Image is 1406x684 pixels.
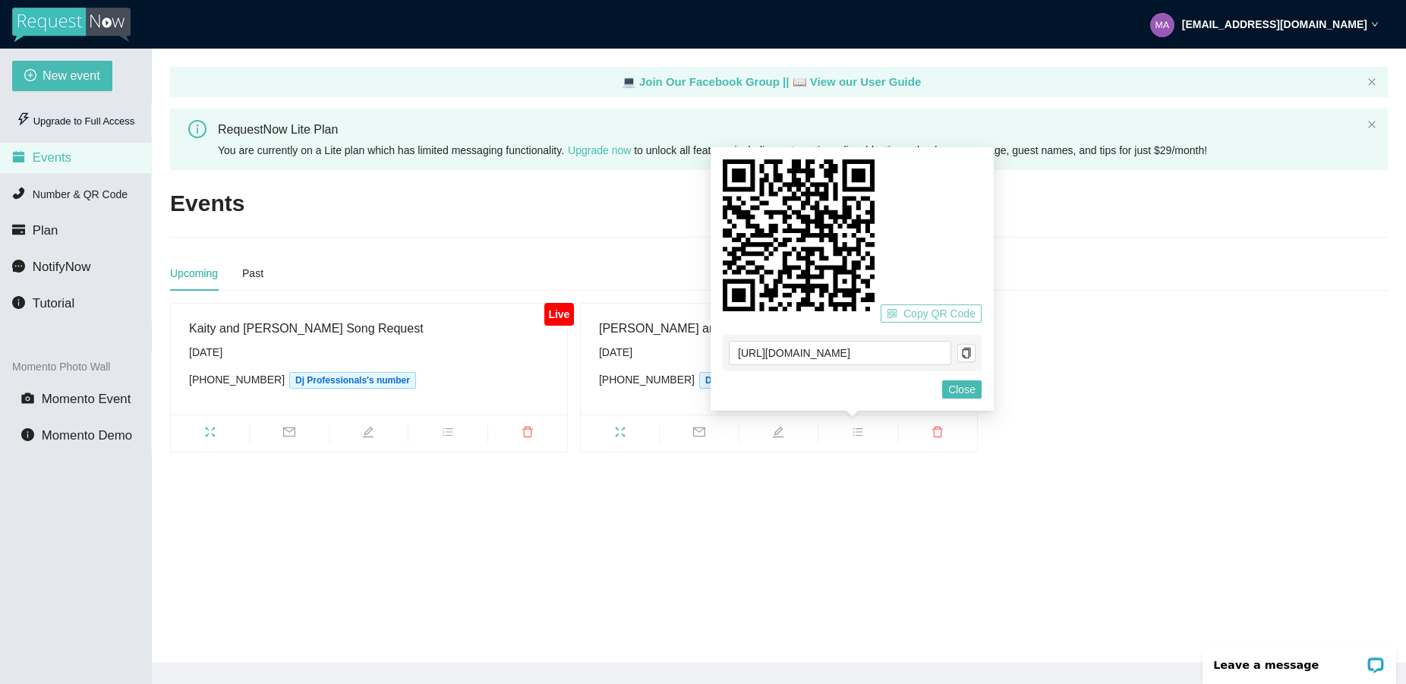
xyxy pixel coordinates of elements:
button: close [1367,120,1376,130]
span: delete [488,426,567,443]
span: thunderbolt [17,112,30,126]
span: edit [739,426,818,443]
span: edit [329,426,408,443]
button: copy [957,344,976,362]
span: Momento Event [42,392,131,406]
span: delete [898,426,977,443]
span: Tutorial [33,296,74,310]
span: laptop [793,75,807,88]
div: Upcoming [170,265,218,282]
span: phone [12,187,25,200]
span: credit-card [12,223,25,236]
button: plus-circleNew event [12,61,112,91]
iframe: LiveChat chat widget [1193,636,1406,684]
span: Close [948,381,976,398]
span: mail [660,426,738,443]
div: Past [242,265,263,282]
span: fullscreen [581,426,659,443]
span: Momento Demo [42,428,132,443]
span: laptop [622,75,636,88]
span: info-circle [21,428,34,441]
a: Upgrade now [568,144,631,156]
span: Plan [33,223,58,238]
h2: Events [170,188,244,219]
a: laptop Join Our Facebook Group || [622,75,793,88]
div: [PERSON_NAME] and [PERSON_NAME]'s Wedding [599,319,959,338]
span: Dj Professionals's number [289,372,416,389]
span: info-circle [12,296,25,309]
span: Copy QR Code [903,305,976,322]
span: mail [250,426,328,443]
span: qrcode [887,308,897,320]
div: Upgrade to Full Access [12,106,139,137]
a: laptop View our User Guide [793,75,922,88]
div: Kaity and [PERSON_NAME] Song Request [189,319,549,338]
span: close [1367,120,1376,129]
span: info-circle [188,120,206,138]
span: copy [958,348,975,358]
div: Live [544,303,574,326]
div: RequestNow Lite Plan [218,120,1361,139]
span: plus-circle [24,69,36,84]
strong: [EMAIL_ADDRESS][DOMAIN_NAME] [1182,18,1367,30]
span: camera [21,392,34,405]
span: bars [408,426,487,443]
img: b47815c75c843dd9398526cffb3d5017 [1150,13,1174,37]
button: close [1367,77,1376,87]
span: fullscreen [171,426,249,443]
span: Events [33,150,71,165]
span: New event [43,66,100,85]
span: down [1371,20,1379,28]
span: You are currently on a Lite plan which has limited messaging functionality. to unlock all feature... [218,144,1207,156]
span: NotifyNow [33,260,90,274]
div: [PHONE_NUMBER] [599,371,959,389]
button: Close [942,380,982,399]
img: RequestNow [12,8,131,43]
span: calendar [12,150,25,163]
div: [DATE] [599,344,959,361]
span: bars [818,426,897,443]
span: Dj Professionals's number [699,372,826,389]
button: qrcodeCopy QR Code [881,304,982,323]
span: message [12,260,25,273]
span: Number & QR Code [33,188,128,200]
div: [DATE] [189,344,549,361]
div: [PHONE_NUMBER] [189,371,549,389]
